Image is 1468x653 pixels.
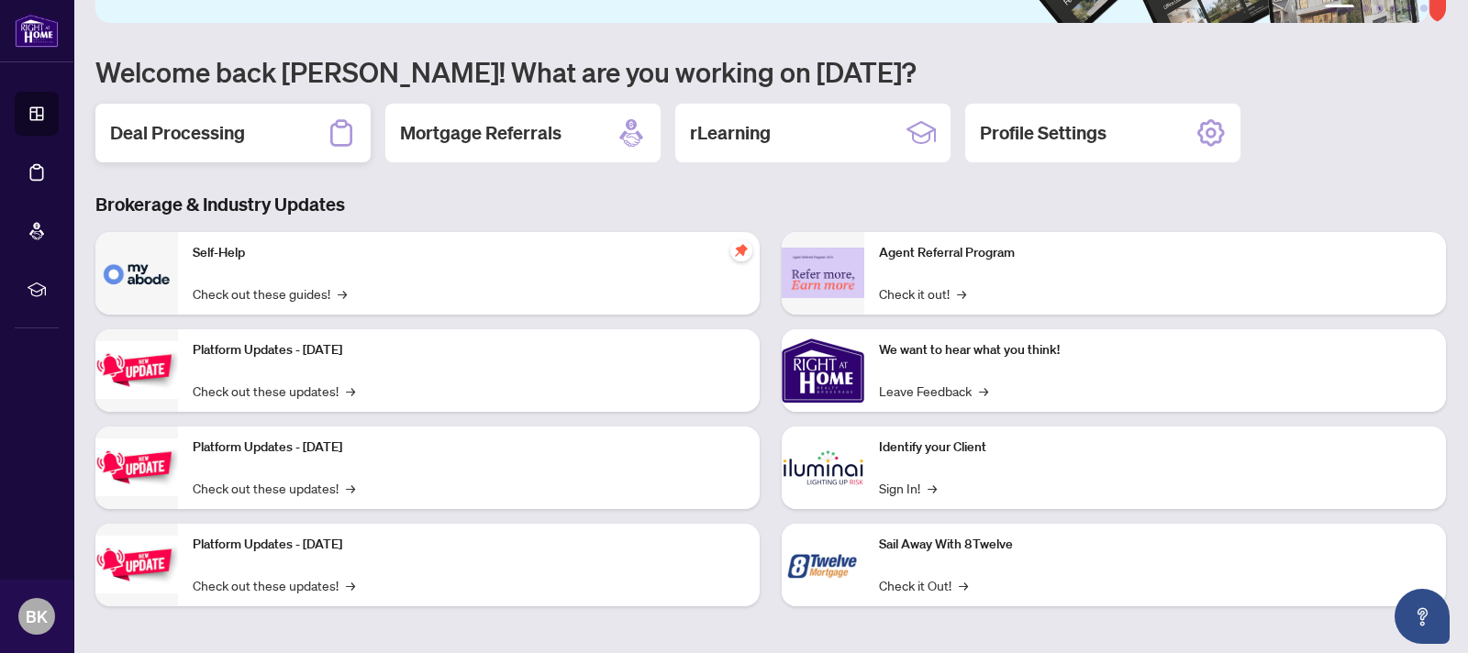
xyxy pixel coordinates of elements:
[346,381,355,401] span: →
[95,438,178,496] img: Platform Updates - July 8, 2025
[782,248,864,298] img: Agent Referral Program
[959,575,968,595] span: →
[980,120,1107,146] h2: Profile Settings
[1420,5,1428,12] button: 6
[979,381,988,401] span: →
[957,283,966,304] span: →
[879,478,937,498] a: Sign In!→
[95,232,178,315] img: Self-Help
[1325,5,1354,12] button: 1
[1376,5,1384,12] button: 3
[879,243,1431,263] p: Agent Referral Program
[95,192,1446,217] h3: Brokerage & Industry Updates
[95,54,1446,89] h1: Welcome back [PERSON_NAME]! What are you working on [DATE]?
[879,437,1431,458] p: Identify your Client
[193,437,745,458] p: Platform Updates - [DATE]
[400,120,562,146] h2: Mortgage Referrals
[928,478,937,498] span: →
[338,283,347,304] span: →
[346,478,355,498] span: →
[690,120,771,146] h2: rLearning
[193,243,745,263] p: Self-Help
[193,340,745,360] p: Platform Updates - [DATE]
[782,524,864,606] img: Sail Away With 8Twelve
[879,575,968,595] a: Check it Out!→
[95,341,178,399] img: Platform Updates - July 21, 2025
[26,603,48,629] span: BK
[346,575,355,595] span: →
[193,575,355,595] a: Check out these updates!→
[110,120,245,146] h2: Deal Processing
[193,478,355,498] a: Check out these updates!→
[879,535,1431,555] p: Sail Away With 8Twelve
[95,536,178,593] img: Platform Updates - June 23, 2025
[1406,5,1413,12] button: 5
[193,283,347,304] a: Check out these guides!→
[782,426,864,509] img: Identify your Client
[1391,5,1398,12] button: 4
[15,14,59,48] img: logo
[879,381,988,401] a: Leave Feedback→
[1362,5,1369,12] button: 2
[1395,589,1450,644] button: Open asap
[879,283,966,304] a: Check it out!→
[782,329,864,412] img: We want to hear what you think!
[730,239,752,261] span: pushpin
[193,381,355,401] a: Check out these updates!→
[193,535,745,555] p: Platform Updates - [DATE]
[879,340,1431,360] p: We want to hear what you think!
